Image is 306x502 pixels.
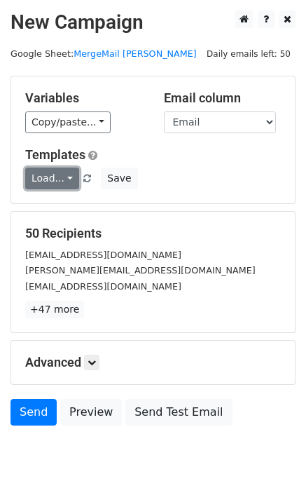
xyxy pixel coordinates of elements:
[60,399,122,426] a: Preview
[25,301,84,318] a: +47 more
[25,90,143,106] h5: Variables
[25,265,256,276] small: [PERSON_NAME][EMAIL_ADDRESS][DOMAIN_NAME]
[202,46,295,62] span: Daily emails left: 50
[11,399,57,426] a: Send
[25,355,281,370] h5: Advanced
[11,11,295,34] h2: New Campaign
[125,399,232,426] a: Send Test Email
[101,168,137,189] button: Save
[202,48,295,59] a: Daily emails left: 50
[25,250,181,260] small: [EMAIL_ADDRESS][DOMAIN_NAME]
[25,168,79,189] a: Load...
[25,281,181,292] small: [EMAIL_ADDRESS][DOMAIN_NAME]
[25,226,281,241] h5: 50 Recipients
[236,435,306,502] iframe: Chat Widget
[164,90,281,106] h5: Email column
[25,147,85,162] a: Templates
[74,48,197,59] a: MergeMail [PERSON_NAME]
[25,111,111,133] a: Copy/paste...
[11,48,197,59] small: Google Sheet:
